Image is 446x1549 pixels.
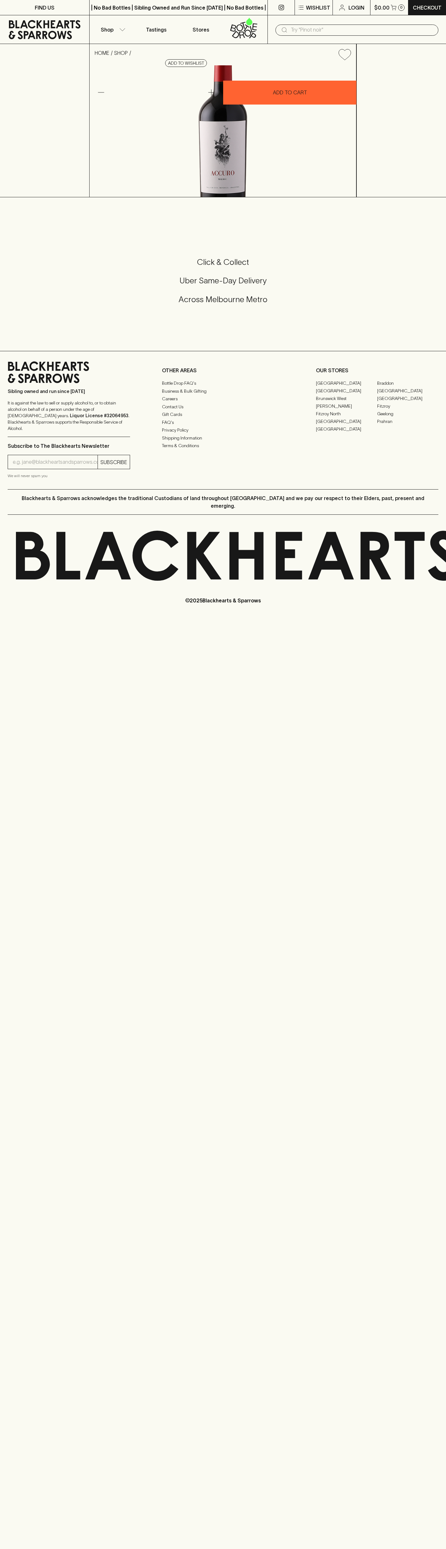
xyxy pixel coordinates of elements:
input: e.g. jane@blackheartsandsparrows.com.au [13,457,98,467]
img: 25037.png [90,65,356,197]
a: [GEOGRAPHIC_DATA] [316,418,377,425]
p: It is against the law to sell or supply alcohol to, or to obtain alcohol on behalf of a person un... [8,400,130,432]
a: Stores [179,15,223,44]
p: Tastings [146,26,166,33]
a: Braddon [377,379,438,387]
a: Terms & Conditions [162,442,284,450]
a: Privacy Policy [162,426,284,434]
h5: Click & Collect [8,257,438,267]
p: OUR STORES [316,367,438,374]
a: [GEOGRAPHIC_DATA] [316,379,377,387]
input: Try "Pinot noir" [291,25,433,35]
button: SUBSCRIBE [98,455,130,469]
p: Checkout [413,4,442,11]
p: 0 [400,6,403,9]
h5: Across Melbourne Metro [8,294,438,305]
a: Shipping Information [162,434,284,442]
a: [GEOGRAPHIC_DATA] [377,395,438,402]
p: Stores [193,26,209,33]
a: SHOP [114,50,128,56]
a: [GEOGRAPHIC_DATA] [316,425,377,433]
a: Fitzroy North [316,410,377,418]
a: Prahran [377,418,438,425]
button: Add to wishlist [165,59,207,67]
a: Geelong [377,410,438,418]
p: Login [348,4,364,11]
a: Tastings [134,15,179,44]
p: Wishlist [306,4,330,11]
strong: Liquor License #32064953 [70,413,128,418]
a: Careers [162,395,284,403]
h5: Uber Same-Day Delivery [8,275,438,286]
p: We will never spam you [8,473,130,479]
a: Bottle Drop FAQ's [162,380,284,387]
a: Fitzroy [377,402,438,410]
p: OTHER AREAS [162,367,284,374]
a: Business & Bulk Gifting [162,387,284,395]
a: HOME [95,50,109,56]
p: $0.00 [374,4,390,11]
a: [GEOGRAPHIC_DATA] [316,387,377,395]
button: Shop [90,15,134,44]
p: Shop [101,26,113,33]
p: SUBSCRIBE [100,458,127,466]
a: Gift Cards [162,411,284,418]
a: Brunswick West [316,395,377,402]
a: Contact Us [162,403,284,411]
p: Subscribe to The Blackhearts Newsletter [8,442,130,450]
a: FAQ's [162,418,284,426]
a: [PERSON_NAME] [316,402,377,410]
button: Add to wishlist [336,47,354,63]
button: ADD TO CART [223,81,356,105]
div: Call to action block [8,231,438,338]
p: ADD TO CART [273,89,307,96]
a: [GEOGRAPHIC_DATA] [377,387,438,395]
p: Sibling owned and run since [DATE] [8,388,130,395]
p: FIND US [35,4,55,11]
p: Blackhearts & Sparrows acknowledges the traditional Custodians of land throughout [GEOGRAPHIC_DAT... [12,494,434,510]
